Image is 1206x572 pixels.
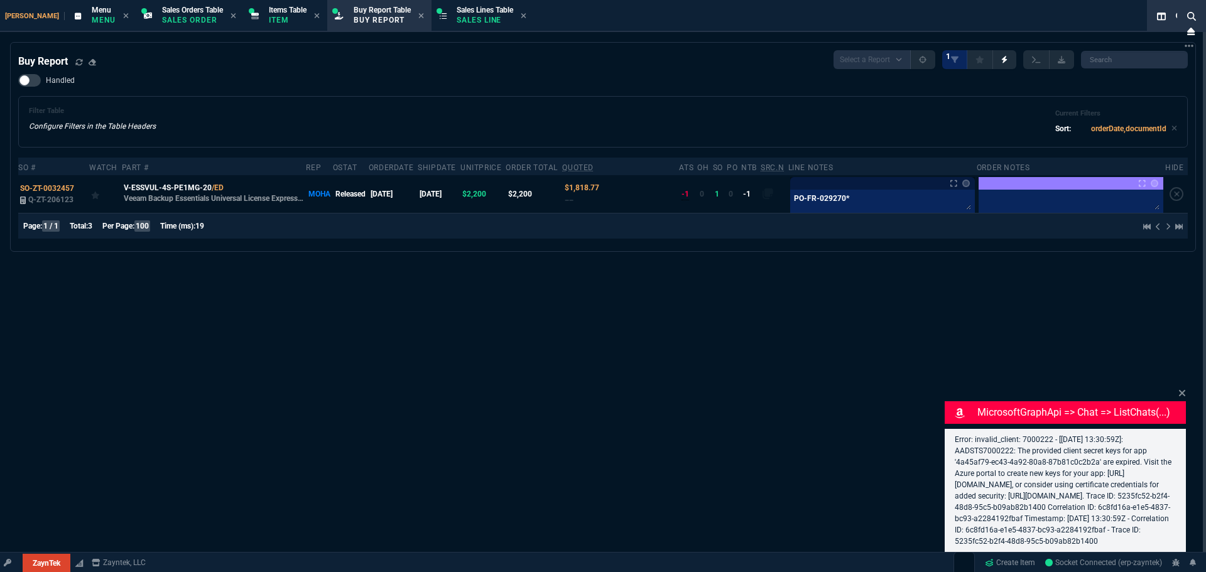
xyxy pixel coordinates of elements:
[102,222,134,230] span: Per Page:
[418,175,460,213] td: [DATE]
[160,222,195,230] span: Time (ms):
[306,163,321,173] div: Rep
[460,175,506,213] td: $2,200
[1152,9,1171,24] nx-icon: Split Panels
[700,190,704,198] span: 0
[729,190,733,198] span: 0
[946,51,950,62] span: 1
[457,6,513,14] span: Sales Lines Table
[124,193,304,203] p: Veeam Backup Essentials Universal License Express migration subscription license (1 year)
[162,6,223,14] span: Sales Orders Table
[506,175,562,213] td: $2,200
[231,11,236,21] nx-icon: Close Tab
[1185,40,1193,52] nx-icon: Open New Tab
[42,220,60,232] span: 1 / 1
[788,163,834,173] div: Line Notes
[418,11,424,21] nx-icon: Close Tab
[314,11,320,21] nx-icon: Close Tab
[682,188,689,200] div: -1
[124,182,212,193] span: V-ESSVUL-4S-PE1MG-20
[1055,123,1071,134] p: Sort:
[977,405,1183,420] p: MicrosoftGraphApi => chat => listChats(...)
[354,6,411,14] span: Buy Report Table
[92,15,116,25] p: Menu
[92,6,111,14] span: Menu
[29,107,156,116] h6: Filter Table
[565,195,573,205] span: --
[1081,51,1188,68] input: Search
[457,15,513,25] p: Sales Line
[89,163,117,173] div: Watch
[418,163,456,173] div: shipDate
[195,222,204,230] span: 19
[713,175,727,213] td: 1
[1182,24,1200,39] nx-icon: Close Workbench
[565,183,599,192] span: Quoted Cost
[122,175,307,213] td: Veeam Backup Essentials Universal License Express migration subscription license (1 year)
[5,12,65,20] span: [PERSON_NAME]
[1165,163,1183,173] div: hide
[91,185,119,203] div: Add to Watchlist
[162,15,223,25] p: Sales Order
[88,222,92,230] span: 3
[521,11,526,21] nx-icon: Close Tab
[88,557,149,568] a: msbcCompanyName
[269,15,307,25] p: Item
[506,163,558,173] div: Order Total
[741,163,757,173] div: NTB
[980,553,1040,572] a: Create Item
[18,54,68,69] h4: Buy Report
[1045,558,1162,567] span: Socket Connected (erp-zayntek)
[1171,9,1190,24] nx-icon: Search
[20,184,74,193] span: SO-ZT-0032457
[46,75,75,85] span: Handled
[212,182,224,193] a: /ED
[333,175,369,213] td: Released
[269,6,307,14] span: Items Table
[460,163,501,173] div: unitPrice
[29,121,156,132] p: Configure Filters in the Table Headers
[1182,9,1201,24] nx-icon: Search
[679,163,693,173] div: ATS
[23,222,42,230] span: Page:
[697,163,709,173] div: OH
[18,163,35,173] div: SO #
[727,163,737,173] div: PO
[955,434,1176,547] p: Error: invalid_client: 7000222 - [[DATE] 13:30:59Z]: AADSTS7000222: The provided client secret ke...
[1045,557,1162,568] a: OdN8nKjETtr7hSxzAAEF
[977,163,1030,173] div: Order Notes
[369,163,413,173] div: OrderDate
[741,175,761,213] td: -1
[134,220,150,232] span: 100
[333,163,357,173] div: oStat
[70,222,88,230] span: Total:
[28,195,73,204] span: Q-ZT-206123
[123,11,129,21] nx-icon: Close Tab
[122,163,149,173] div: Part #
[713,163,723,173] div: SO
[1055,109,1177,118] h6: Current Filters
[306,175,332,213] td: MOHA
[369,175,418,213] td: [DATE]
[354,15,411,25] p: Buy Report
[1091,124,1166,133] code: orderDate,documentId
[761,163,784,172] abbr: Quote Sourcing Notes
[562,163,594,172] abbr: Quoted Cost and Sourcing Notes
